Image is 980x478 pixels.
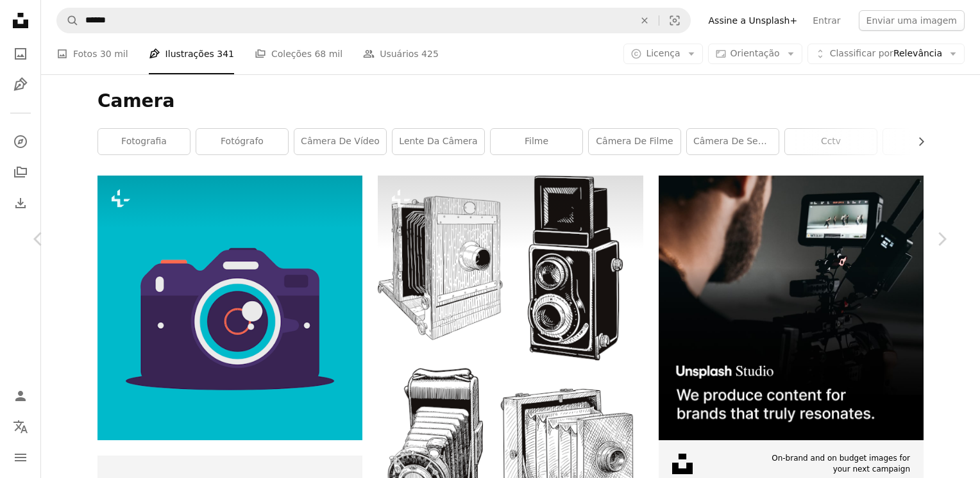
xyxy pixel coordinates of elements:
[8,445,33,470] button: Menu
[97,302,362,313] a: Uma câmera com um fundo azul
[8,41,33,67] a: Fotos
[255,33,342,74] a: Coleções 68 mil
[314,47,342,61] span: 68 mil
[100,47,128,61] span: 30 mil
[8,383,33,409] a: Entrar / Cadastrar-se
[785,129,877,154] a: Cctv
[805,10,848,31] a: Entrar
[378,353,643,365] a: Ilustração de estilo antigo de quatro câmeras vintage
[708,44,802,64] button: Orientação
[687,129,779,154] a: Câmera de segurança
[659,8,690,33] button: Pesquisa visual
[883,129,975,154] a: vídeo
[701,10,806,31] a: Assine a Unsplash+
[8,129,33,154] a: Explorar
[97,90,924,113] h1: Camera
[765,453,910,475] span: On-brand and on budget images for your next campaign
[57,8,79,33] button: Pesquise na Unsplash
[830,47,942,60] span: Relevância
[393,129,484,154] a: lente da câmera
[859,10,965,31] button: Enviar uma imagem
[646,48,680,58] span: Licença
[8,160,33,185] a: Coleções
[56,33,128,74] a: Fotos 30 mil
[630,8,659,33] button: Limpar
[56,8,691,33] form: Pesquise conteúdo visual em todo o site
[903,177,980,301] a: Próximo
[623,44,702,64] button: Licença
[589,129,680,154] a: câmera de filme
[421,47,439,61] span: 425
[97,176,362,440] img: Uma câmera com um fundo azul
[672,454,693,474] img: file-1631678316303-ed18b8b5cb9cimage
[807,44,965,64] button: Classificar porRelevância
[731,48,780,58] span: Orientação
[8,414,33,440] button: Idioma
[8,72,33,97] a: Ilustrações
[491,129,582,154] a: filme
[294,129,386,154] a: câmera de vídeo
[830,48,893,58] span: Classificar por
[659,176,924,440] img: file-1715652217532-464736461acbimage
[98,129,190,154] a: fotografia
[363,33,439,74] a: Usuários 425
[196,129,288,154] a: fotógrafo
[909,129,924,154] button: rolar lista para a direita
